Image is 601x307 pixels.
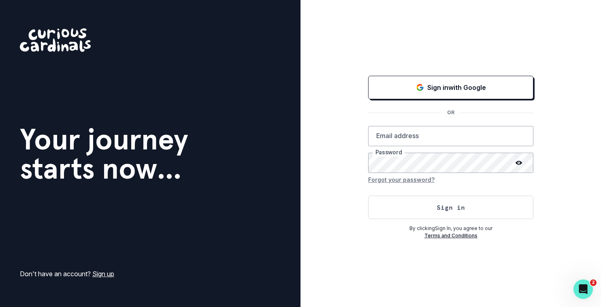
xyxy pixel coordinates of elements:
a: Terms and Conditions [424,232,477,239]
p: By clicking Sign In , you agree to our [368,225,533,232]
h1: Your journey starts now... [20,125,188,183]
iframe: Intercom live chat [573,279,593,299]
a: Sign up [92,270,114,278]
p: Don't have an account? [20,269,114,279]
button: Forgot your password? [368,173,435,186]
span: 2 [590,279,597,286]
p: OR [442,109,459,116]
button: Sign in with Google (GSuite) [368,76,533,99]
p: Sign in with Google [427,83,486,92]
button: Sign in [368,196,533,219]
img: Curious Cardinals Logo [20,28,91,52]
